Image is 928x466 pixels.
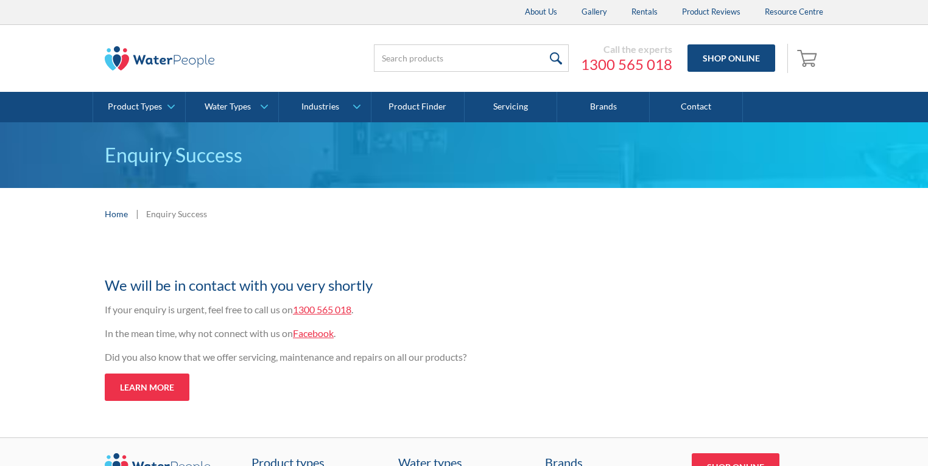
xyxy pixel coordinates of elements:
[105,326,580,341] p: In the mean time, why not connect with us on .
[794,44,823,73] a: Open cart
[687,44,775,72] a: Shop Online
[108,102,162,112] div: Product Types
[93,92,185,122] a: Product Types
[650,92,742,122] a: Contact
[146,207,207,220] div: Enquiry Success
[581,55,672,74] a: 1300 565 018
[186,92,278,122] a: Water Types
[134,206,140,221] div: |
[301,102,339,112] div: Industries
[105,46,214,71] img: The Water People
[371,92,464,122] a: Product Finder
[293,327,334,339] a: Facebook
[279,92,371,122] a: Industries
[105,141,823,170] p: Enquiry Success
[465,92,557,122] a: Servicing
[105,350,580,364] p: Did you also know that we offer servicing, maintenance and repairs on all our products?
[205,102,251,112] div: Water Types
[105,252,580,268] h1: Thank you for your enquiry
[797,48,820,68] img: shopping cart
[293,304,351,315] a: 1300 565 018
[105,374,189,401] a: Learn more
[105,207,128,220] a: Home
[581,43,672,55] div: Call the experts
[374,44,569,72] input: Search products
[105,274,580,296] h2: We will be in contact with you very shortly
[557,92,650,122] a: Brands
[105,302,580,317] p: If your enquiry is urgent, feel free to call us on .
